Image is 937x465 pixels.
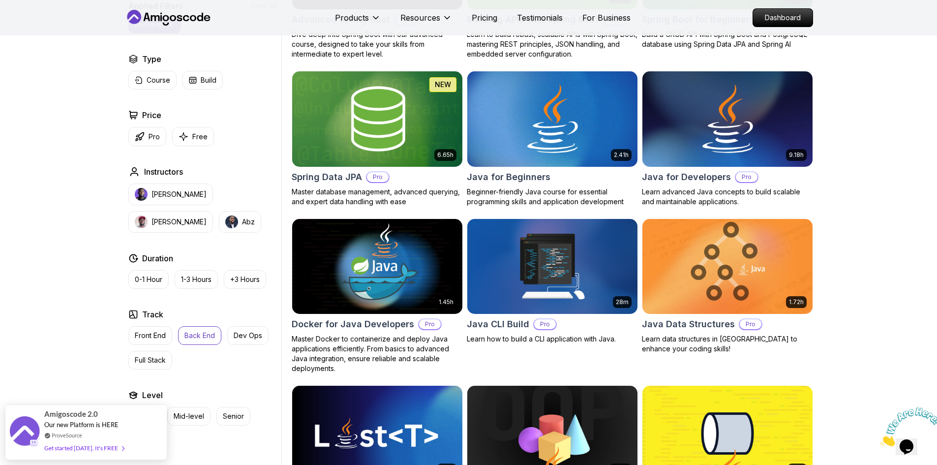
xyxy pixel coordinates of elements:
img: Chat attention grabber [4,4,65,43]
p: Learn to build robust, scalable APIs with Spring Boot, mastering REST principles, JSON handling, ... [467,30,638,59]
p: Back End [184,331,215,341]
img: instructor img [135,188,148,201]
a: Docker for Java Developers card1.45hDocker for Java DevelopersProMaster Docker to containerize an... [292,218,463,374]
p: Resources [400,12,440,24]
a: Spring Data JPA card6.65hNEWSpring Data JPAProMaster database management, advanced querying, and ... [292,71,463,207]
img: Java for Developers card [642,71,813,167]
a: Java for Developers card9.18hJava for DevelopersProLearn advanced Java concepts to build scalable... [642,71,813,207]
p: [PERSON_NAME] [151,217,207,227]
img: instructor img [135,216,148,228]
p: 1.72h [789,298,804,306]
img: Docker for Java Developers card [292,219,462,314]
h2: Track [142,309,163,320]
p: 6.65h [437,151,453,159]
a: Java for Beginners card2.41hJava for BeginnersBeginner-friendly Java course for essential program... [467,71,638,207]
h2: Price [142,109,161,121]
span: Amigoscode 2.0 [44,408,98,420]
a: Java CLI Build card28mJava CLI BuildProLearn how to build a CLI application with Java. [467,218,638,344]
p: Full Stack [135,355,166,365]
h2: Java for Developers [642,170,731,184]
button: Course [128,71,177,90]
img: Java for Beginners card [467,71,637,167]
a: ProveSource [52,431,82,439]
p: 1-3 Hours [181,275,212,284]
button: Resources [400,12,452,31]
a: Dashboard [753,8,813,27]
img: instructor img [225,216,238,228]
button: Mid-level [167,407,211,426]
div: Get started [DATE]. It's FREE [44,442,124,454]
a: Testimonials [517,12,563,24]
img: Java Data Structures card [638,217,816,316]
p: Pro [419,319,441,329]
button: 1-3 Hours [175,270,218,289]
button: Build [182,71,223,90]
button: Free [172,127,214,146]
button: Back End [178,326,221,345]
p: NEW [435,80,451,90]
img: Java CLI Build card [467,219,637,314]
p: Dive deep into Spring Boot with our advanced course, designed to take your skills from intermedia... [292,30,463,59]
p: 0-1 Hour [135,275,162,284]
button: Front End [128,326,172,345]
p: Beginner-friendly Java course for essential programming skills and application development [467,187,638,207]
p: Free [192,132,208,142]
button: Senior [216,407,250,426]
p: Learn advanced Java concepts to build scalable and maintainable applications. [642,187,813,207]
p: Pro [740,319,761,329]
p: Dev Ops [234,331,262,341]
h2: Java CLI Build [467,317,529,331]
p: +3 Hours [230,275,260,284]
h2: Level [142,389,163,401]
p: 28m [616,298,629,306]
h2: Java Data Structures [642,317,735,331]
p: Products [335,12,369,24]
h2: Type [142,53,161,65]
p: [PERSON_NAME] [151,189,207,199]
h2: Docker for Java Developers [292,317,414,331]
button: instructor img[PERSON_NAME] [128,211,213,233]
button: 0-1 Hour [128,270,169,289]
p: Master Docker to containerize and deploy Java applications efficiently. From basics to advanced J... [292,334,463,373]
img: provesource social proof notification image [10,416,39,448]
button: +3 Hours [224,270,266,289]
a: For Business [582,12,631,24]
p: Learn data structures in [GEOGRAPHIC_DATA] to enhance your coding skills! [642,334,813,354]
h2: Duration [142,252,173,264]
button: instructor imgAbz [219,211,261,233]
p: 2.41h [614,151,629,159]
h2: Instructors [144,166,183,178]
p: Pro [367,172,389,182]
p: Course [147,75,170,85]
p: Master database management, advanced querying, and expert data handling with ease [292,187,463,207]
a: Pricing [472,12,497,24]
a: Java Data Structures card1.72hJava Data StructuresProLearn data structures in [GEOGRAPHIC_DATA] t... [642,218,813,354]
p: Pro [534,319,556,329]
p: Build [201,75,216,85]
p: Mid-level [174,411,204,421]
p: Pro [736,172,757,182]
img: Spring Data JPA card [292,71,462,167]
h2: Java for Beginners [467,170,550,184]
button: Products [335,12,381,31]
p: Learn how to build a CLI application with Java. [467,334,638,344]
p: Pro [149,132,160,142]
p: Front End [135,331,166,341]
p: Senior [223,411,244,421]
p: 9.18h [789,151,804,159]
p: 1.45h [439,298,453,306]
p: Abz [242,217,255,227]
button: instructor img[PERSON_NAME] [128,184,213,205]
p: Dashboard [753,9,813,27]
button: Full Stack [128,351,172,370]
button: Pro [128,127,166,146]
button: Dev Ops [227,326,269,345]
span: Our new Platform is HERE [44,421,119,429]
h2: Spring Data JPA [292,170,362,184]
iframe: chat widget [876,403,937,450]
p: Build a CRUD API with Spring Boot and PostgreSQL database using Spring Data JPA and Spring AI [642,30,813,49]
